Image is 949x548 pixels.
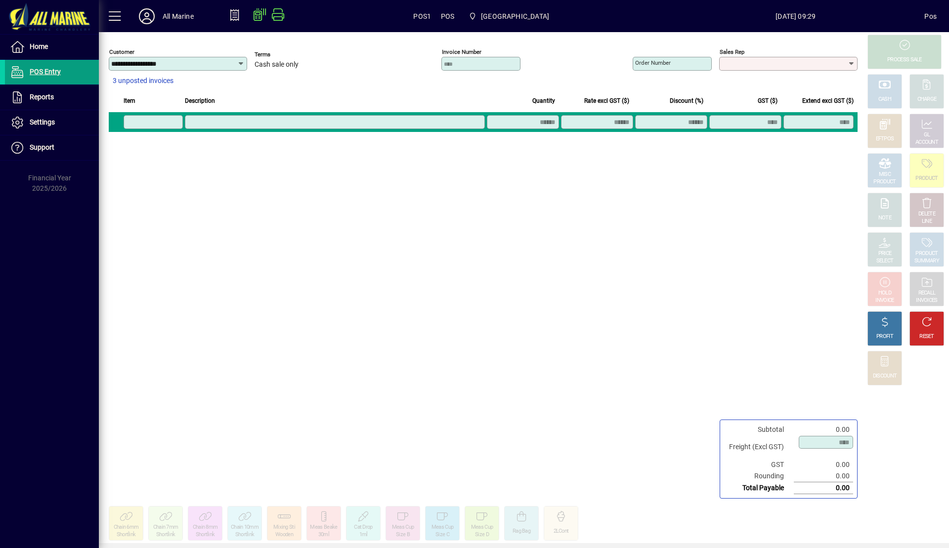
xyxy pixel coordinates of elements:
[878,96,891,103] div: CASH
[794,482,853,494] td: 0.00
[887,56,922,64] div: PROCESS SALE
[758,95,777,106] span: GST ($)
[124,95,135,106] span: Item
[396,531,410,539] div: Size B
[724,459,794,470] td: GST
[554,528,569,535] div: 2LCont
[131,7,163,25] button: Profile
[878,250,892,257] div: PRICE
[30,118,55,126] span: Settings
[724,482,794,494] td: Total Payable
[156,531,175,539] div: Shortlink
[878,290,891,297] div: HOLD
[919,333,934,340] div: RESET
[878,214,891,222] div: NOTE
[30,42,48,50] span: Home
[879,171,891,178] div: MISC
[273,524,295,531] div: Mixing Sti
[915,250,938,257] div: PRODUCT
[532,95,555,106] span: Quantity
[153,524,178,531] div: Chain 7mm
[873,178,896,186] div: PRODUCT
[802,95,854,106] span: Extend excl GST ($)
[5,110,99,135] a: Settings
[670,95,703,106] span: Discount (%)
[918,211,935,218] div: DELETE
[185,95,215,106] span: Description
[917,96,937,103] div: CHARGE
[354,524,372,531] div: Cat Drop
[5,135,99,160] a: Support
[5,85,99,110] a: Reports
[5,35,99,59] a: Home
[413,8,431,24] span: POS1
[310,524,337,531] div: Meas Beake
[114,524,139,531] div: Chain 6mm
[255,61,299,69] span: Cash sale only
[724,424,794,435] td: Subtotal
[584,95,629,106] span: Rate excl GST ($)
[109,72,177,90] button: 3 unposted invoices
[30,68,61,76] span: POS Entry
[196,531,215,539] div: Shortlink
[724,470,794,482] td: Rounding
[113,76,173,86] span: 3 unposted invoices
[924,8,937,24] div: Pos
[794,470,853,482] td: 0.00
[255,51,314,58] span: Terms
[465,7,553,25] span: Port Road
[635,59,671,66] mat-label: Order number
[30,143,54,151] span: Support
[914,257,939,265] div: SUMMARY
[435,531,449,539] div: Size C
[873,373,897,380] div: DISCOUNT
[235,531,255,539] div: Shortlink
[667,8,924,24] span: [DATE] 09:29
[915,139,938,146] div: ACCOUNT
[30,93,54,101] span: Reports
[720,48,744,55] mat-label: Sales rep
[922,218,932,225] div: LINE
[794,459,853,470] td: 0.00
[475,531,489,539] div: Size D
[918,290,936,297] div: RECALL
[724,435,794,459] td: Freight (Excl GST)
[431,524,453,531] div: Meas Cup
[193,524,218,531] div: Chain 8mm
[794,424,853,435] td: 0.00
[275,531,293,539] div: Wooden
[481,8,549,24] span: [GEOGRAPHIC_DATA]
[876,333,893,340] div: PROFIT
[109,48,134,55] mat-label: Customer
[916,297,937,304] div: INVOICES
[876,135,894,143] div: EFTPOS
[117,531,136,539] div: Shortlink
[915,175,938,182] div: PRODUCT
[441,8,455,24] span: POS
[876,257,894,265] div: SELECT
[924,131,930,139] div: GL
[442,48,481,55] mat-label: Invoice number
[163,8,194,24] div: All Marine
[875,297,894,304] div: INVOICE
[392,524,414,531] div: Meas Cup
[318,531,329,539] div: 30ml
[471,524,493,531] div: Meas Cup
[513,528,530,535] div: Rag Bag
[359,531,368,539] div: 1ml
[231,524,259,531] div: Chain 10mm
